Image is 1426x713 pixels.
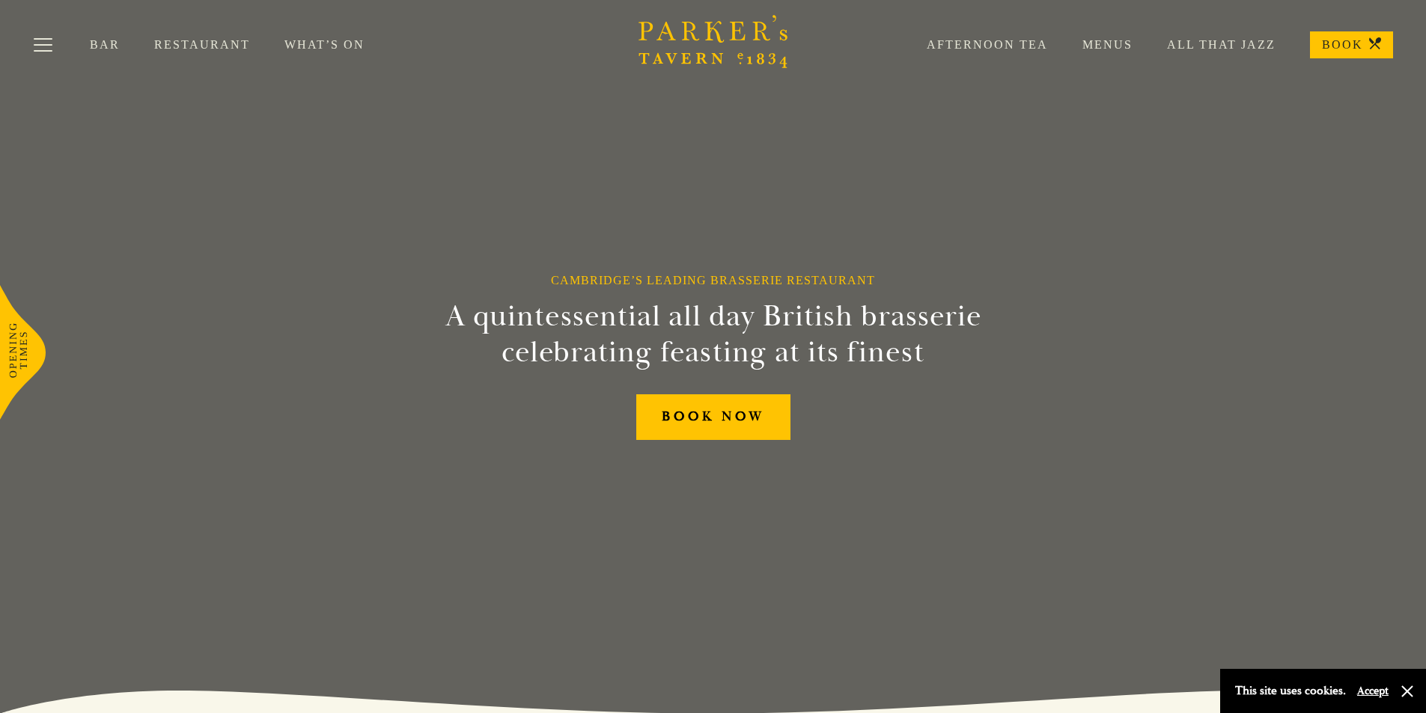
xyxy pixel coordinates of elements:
button: Close and accept [1400,684,1415,699]
button: Accept [1357,684,1389,698]
h2: A quintessential all day British brasserie celebrating feasting at its finest [372,299,1055,370]
a: BOOK NOW [636,394,790,440]
p: This site uses cookies. [1235,680,1346,702]
h1: Cambridge’s Leading Brasserie Restaurant [551,273,875,287]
